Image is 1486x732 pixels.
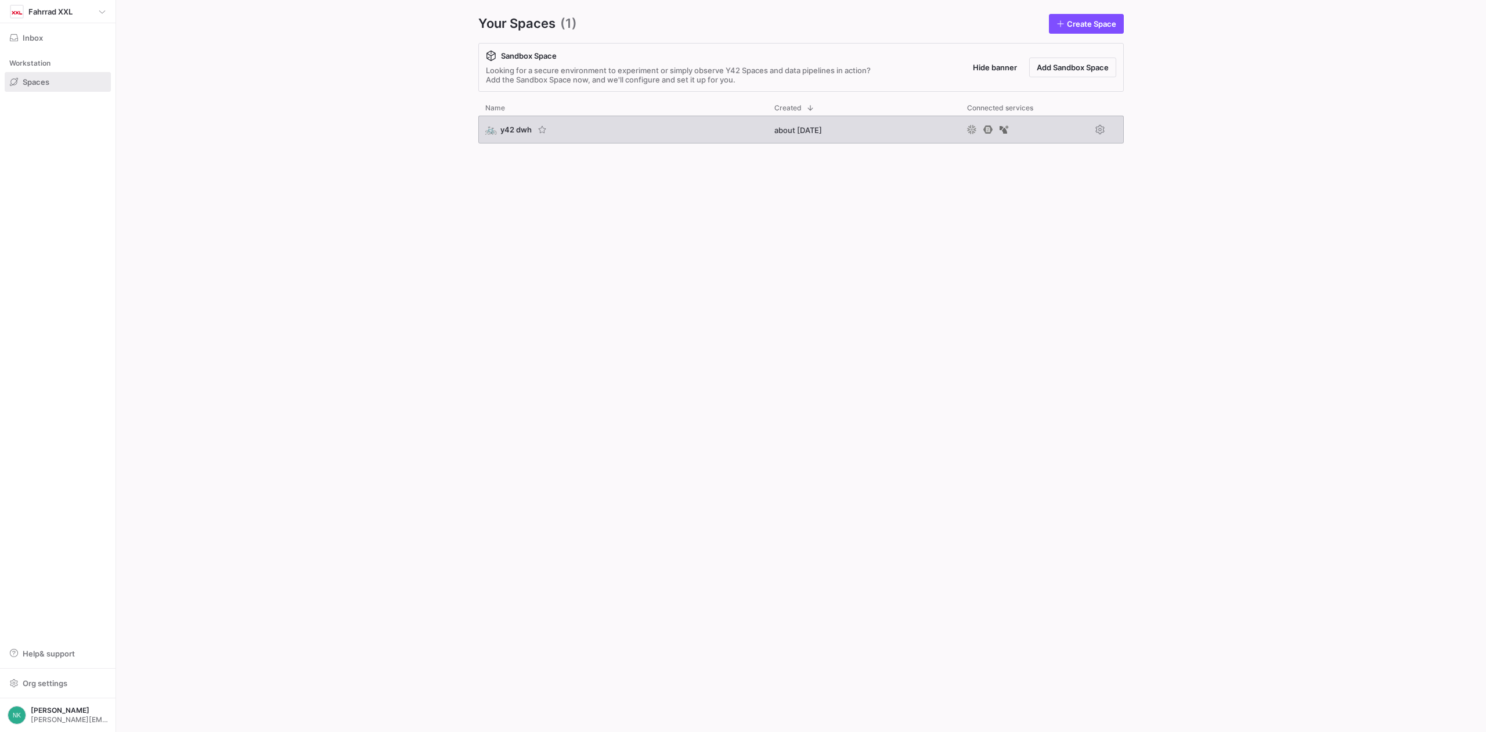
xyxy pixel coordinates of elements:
[485,104,505,112] span: Name
[28,7,73,16] span: Fahrrad XXL
[5,703,111,727] button: NK[PERSON_NAME][PERSON_NAME][EMAIL_ADDRESS][PERSON_NAME][DOMAIN_NAME]
[5,680,111,689] a: Org settings
[23,649,75,658] span: Help & support
[5,28,111,48] button: Inbox
[1037,63,1109,72] span: Add Sandbox Space
[501,51,557,60] span: Sandbox Space
[23,77,49,87] span: Spaces
[485,124,496,135] span: 🚲
[11,6,23,17] img: https://storage.googleapis.com/y42-prod-data-exchange/images/oGOSqxDdlQtxIPYJfiHrUWhjI5fT83rRj0ID...
[560,14,577,34] span: (1)
[973,63,1017,72] span: Hide banner
[1049,14,1124,34] a: Create Space
[31,706,108,715] span: [PERSON_NAME]
[1029,58,1116,77] button: Add Sandbox Space
[23,33,43,42] span: Inbox
[500,125,532,134] span: y42 dwh
[5,673,111,693] button: Org settings
[478,116,1124,148] div: Press SPACE to select this row.
[5,55,111,72] div: Workstation
[774,125,822,135] span: about [DATE]
[478,14,556,34] span: Your Spaces
[31,716,108,724] span: [PERSON_NAME][EMAIL_ADDRESS][PERSON_NAME][DOMAIN_NAME]
[967,104,1033,112] span: Connected services
[1067,19,1116,28] span: Create Space
[774,104,802,112] span: Created
[486,66,871,84] div: Looking for a secure environment to experiment or simply observe Y42 Spaces and data pipelines in...
[965,58,1025,77] button: Hide banner
[23,679,67,688] span: Org settings
[8,706,26,724] div: NK
[5,72,111,92] a: Spaces
[5,644,111,663] button: Help& support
